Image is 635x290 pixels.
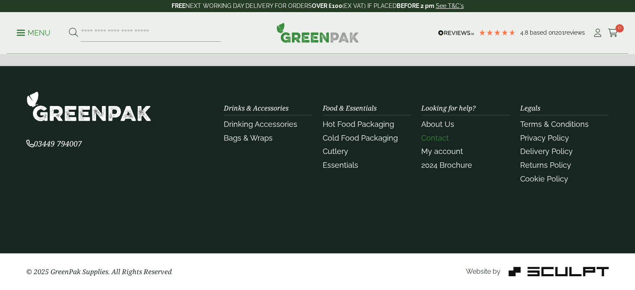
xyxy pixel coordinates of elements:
a: My account [421,147,463,156]
img: REVIEWS.io [438,30,474,36]
a: Cutlery [323,147,348,156]
img: GreenPak Supplies [26,91,152,121]
img: GreenPak Supplies [276,23,359,43]
a: Hot Food Packaging [323,120,394,129]
span: Based on [530,29,555,36]
span: 0 [615,24,624,33]
a: Menu [17,28,51,36]
i: Cart [608,29,618,37]
i: My Account [592,29,603,37]
strong: BEFORE 2 pm [397,3,434,9]
span: reviews [564,29,585,36]
a: Bags & Wraps [224,134,273,142]
span: 03449 794007 [26,139,82,149]
a: 0 [608,27,618,39]
span: 4.8 [520,29,530,36]
a: Cold Food Packaging [323,134,398,142]
div: 4.79 Stars [478,29,516,36]
a: Privacy Policy [520,134,569,142]
a: Essentials [323,161,358,169]
a: Cookie Policy [520,174,568,183]
a: About Us [421,120,454,129]
a: Delivery Policy [520,147,573,156]
img: Sculpt [509,267,609,276]
p: Menu [17,28,51,38]
strong: OVER £100 [312,3,342,9]
a: 03449 794007 [26,140,82,148]
a: Contact [421,134,449,142]
strong: FREE [172,3,185,9]
a: Terms & Conditions [520,120,589,129]
p: © 2025 GreenPak Supplies. All Rights Reserved [26,267,214,277]
a: 2024 Brochure [421,161,472,169]
a: Drinking Accessories [224,120,297,129]
a: Returns Policy [520,161,571,169]
span: Website by [465,267,500,275]
span: 201 [555,29,564,36]
a: See T&C's [436,3,464,9]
